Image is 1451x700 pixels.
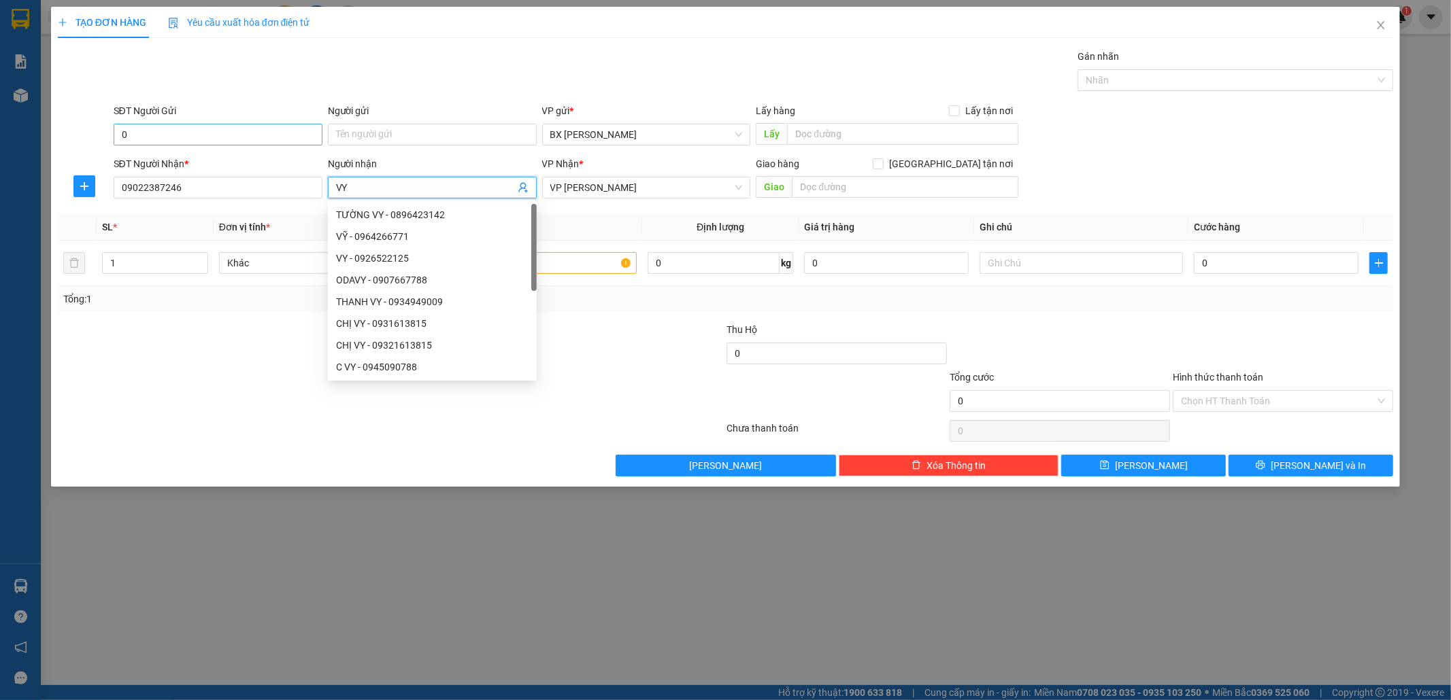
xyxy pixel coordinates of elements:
[58,18,67,27] span: plus
[839,455,1059,476] button: deleteXóa Thông tin
[74,181,95,192] span: plus
[756,123,787,145] span: Lấy
[1271,458,1366,473] span: [PERSON_NAME] và In
[328,334,537,356] div: CHỊ VY - 09321613815
[58,17,146,28] span: TẠO ĐƠN HÀNG
[336,316,529,331] div: CHỊ VY - 0931613815
[328,269,537,291] div: ODAVY - 0907667788
[756,105,795,116] span: Lấy hàng
[328,226,537,247] div: VỸ - 0964266771
[1370,258,1387,268] span: plus
[328,247,537,269] div: VY - 0926522125
[336,251,529,266] div: VY - 0926522125
[756,158,799,169] span: Giao hàng
[336,273,529,287] div: ODAVY - 0907667788
[168,17,310,28] span: Yêu cầu xuất hóa đơn điện tử
[1173,372,1263,383] label: Hình thức thanh toán
[884,156,1018,171] span: [GEOGRAPHIC_DATA] tận nơi
[227,253,414,273] span: Khác
[328,156,537,171] div: Người nhận
[102,222,113,232] span: SL
[328,313,537,334] div: CHỊ VY - 0931613815
[616,455,836,476] button: [PERSON_NAME]
[780,252,793,274] span: kg
[73,175,95,197] button: plus
[960,103,1018,118] span: Lấy tận nơi
[328,103,537,118] div: Người gửi
[792,176,1018,198] input: Dọc đường
[1362,7,1400,45] button: Close
[726,421,949,444] div: Chưa thanh toán
[336,360,529,374] div: C VY - 0945090788
[689,458,762,473] span: [PERSON_NAME]
[336,338,529,353] div: CHỊ VY - 09321613815
[336,294,529,309] div: THANH VY - 0934949009
[336,207,529,222] div: TƯỜNG VY - 0896423142
[518,182,529,193] span: user-add
[1061,455,1226,476] button: save[PERSON_NAME]
[550,177,743,198] span: VP Thành Thái
[63,252,85,274] button: delete
[63,292,560,307] div: Tổng: 1
[1078,51,1119,62] label: Gán nhãn
[927,458,986,473] span: Xóa Thông tin
[727,324,757,335] span: Thu Hộ
[912,460,921,471] span: delete
[804,222,854,232] span: Giá trị hàng
[974,214,1188,241] th: Ghi chú
[1194,222,1240,232] span: Cước hàng
[328,204,537,226] div: TƯỜNG VY - 0896423142
[328,291,537,313] div: THANH VY - 0934949009
[336,229,529,244] div: VỸ - 0964266771
[697,222,744,232] span: Định lượng
[980,252,1183,274] input: Ghi Chú
[950,372,994,383] span: Tổng cước
[168,18,179,29] img: icon
[1229,455,1393,476] button: printer[PERSON_NAME] và In
[542,158,580,169] span: VP Nhận
[1115,458,1188,473] span: [PERSON_NAME]
[1369,252,1388,274] button: plus
[219,222,270,232] span: Đơn vị tính
[1256,460,1265,471] span: printer
[114,103,322,118] div: SĐT Người Gửi
[787,123,1018,145] input: Dọc đường
[542,103,751,118] div: VP gửi
[804,252,969,274] input: 0
[550,124,743,145] span: BX Phạm Văn Đồng
[1375,20,1386,31] span: close
[1100,460,1110,471] span: save
[328,356,537,378] div: C VY - 0945090788
[114,156,322,171] div: SĐT Người Nhận
[756,176,792,198] span: Giao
